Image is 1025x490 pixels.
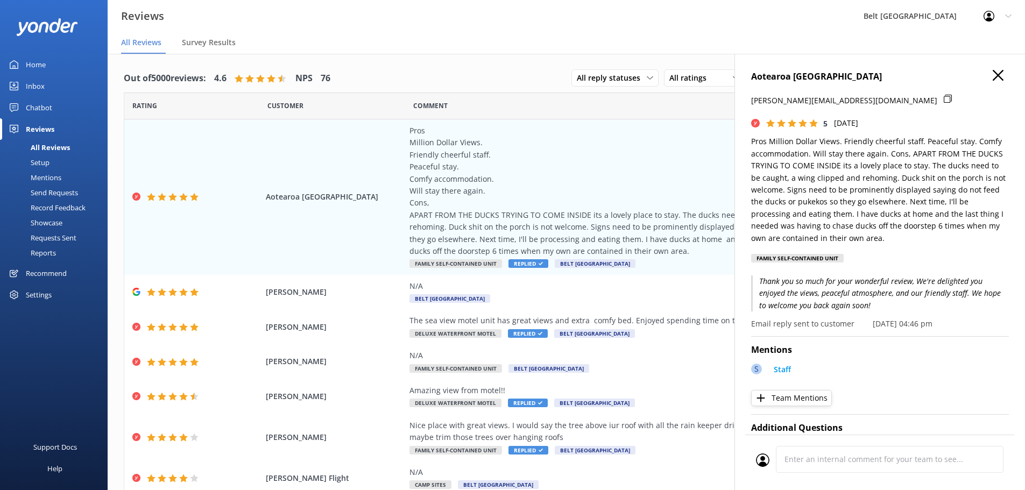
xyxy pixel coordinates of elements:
h4: Additional Questions [751,421,1009,435]
div: Help [47,458,62,479]
span: Belt [GEOGRAPHIC_DATA] [554,399,635,407]
span: Belt [GEOGRAPHIC_DATA] [508,364,589,373]
span: [PERSON_NAME] [266,390,405,402]
a: Staff [768,364,791,378]
a: Send Requests [6,185,108,200]
span: Deluxe Waterfront Motel [409,329,501,338]
div: Requests Sent [6,230,76,245]
span: All ratings [669,72,713,84]
span: Belt [GEOGRAPHIC_DATA] [555,446,635,455]
div: Record Feedback [6,200,86,215]
p: Email reply sent to customer [751,318,854,330]
span: [PERSON_NAME] Flight [266,472,405,484]
h4: 4.6 [214,72,227,86]
p: Pros Million Dollar Views. Friendly cheerful staff. Peaceful stay. Comfy accommodation. Will stay... [751,136,1009,244]
a: Setup [6,155,108,170]
span: Replied [508,259,548,268]
div: Inbox [26,75,45,97]
h4: Mentions [751,343,1009,357]
a: Showcase [6,215,108,230]
a: All Reviews [6,140,108,155]
span: Belt [GEOGRAPHIC_DATA] [554,329,635,338]
div: N/A [409,350,899,361]
span: Family Self-Contained Unit [409,259,502,268]
span: Family Self-Contained Unit [409,446,502,455]
p: [DATE] [834,117,858,129]
h4: Aotearoa [GEOGRAPHIC_DATA] [751,70,1009,84]
button: Team Mentions [751,390,832,406]
p: Staff [774,364,791,375]
span: Belt [GEOGRAPHIC_DATA] [409,294,490,303]
div: Chatbot [26,97,52,118]
div: N/A [409,466,899,478]
span: Question [413,101,448,111]
div: Mentions [6,170,61,185]
div: Pros Million Dollar Views. Friendly cheerful staff. Peaceful stay. Comfy accommodation. Will stay... [409,125,899,257]
p: [PERSON_NAME][EMAIL_ADDRESS][DOMAIN_NAME] [751,95,937,106]
div: All Reviews [6,140,70,155]
span: Survey Results [182,37,236,48]
span: Date [267,101,303,111]
span: Camp Sites [409,480,451,489]
div: Recommend [26,262,67,284]
div: Reviews [26,118,54,140]
span: Belt [GEOGRAPHIC_DATA] [458,480,539,489]
div: Setup [6,155,50,170]
span: Aotearoa [GEOGRAPHIC_DATA] [266,191,405,203]
div: Reports [6,245,56,260]
div: N/A [409,280,899,292]
span: Date [132,101,157,111]
span: Replied [508,446,548,455]
h4: 76 [321,72,330,86]
span: [PERSON_NAME] [266,356,405,367]
span: All Reviews [121,37,161,48]
span: Replied [508,399,548,407]
p: [DATE] 04:46 pm [873,318,932,330]
h4: Out of 5000 reviews: [124,72,206,86]
span: All reply statuses [577,72,647,84]
div: Showcase [6,215,62,230]
div: Home [26,54,46,75]
p: Thank you so much for your wonderful review, We're delighted you enjoyed the views, peaceful atmo... [751,275,1009,311]
span: 5 [823,118,828,129]
button: Close [993,70,1003,82]
img: yonder-white-logo.png [16,18,78,36]
span: [PERSON_NAME] [266,286,405,298]
h3: Reviews [121,8,164,25]
a: Record Feedback [6,200,108,215]
span: Belt [GEOGRAPHIC_DATA] [555,259,635,268]
div: Family Self-Contained Unit [751,254,844,262]
span: [PERSON_NAME] [266,321,405,333]
div: S [751,364,762,374]
span: [PERSON_NAME] [266,431,405,443]
div: Amazing view from motel!! [409,385,899,396]
img: user_profile.svg [756,453,769,467]
span: Deluxe Waterfront Motel [409,399,501,407]
a: Requests Sent [6,230,108,245]
span: Replied [508,329,548,338]
div: Support Docs [33,436,77,458]
div: Send Requests [6,185,78,200]
div: The sea view motel unit has great views and extra comfy bed. Enjoyed spending time on the porch. [409,315,899,326]
a: Reports [6,245,108,260]
div: Settings [26,284,52,306]
span: Family Self-Contained Unit [409,364,502,373]
a: Mentions [6,170,108,185]
div: Nice place with great views. I would say the tree above iur roof with all the rain keeper drippin... [409,420,899,444]
h4: NPS [295,72,313,86]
